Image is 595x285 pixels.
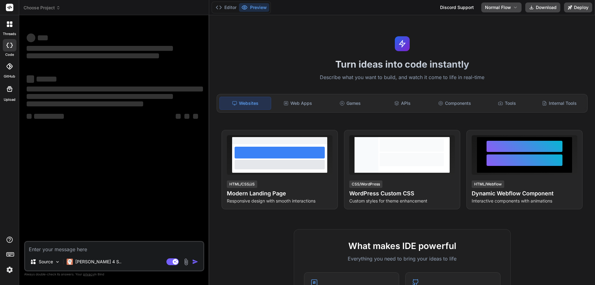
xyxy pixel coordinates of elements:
[227,180,257,188] div: HTML/CSS/JS
[472,189,577,198] h4: Dynamic Webflow Component
[27,33,35,42] span: ‌
[27,87,203,91] span: ‌
[349,180,382,188] div: CSS/WordPress
[176,114,181,119] span: ‌
[472,180,504,188] div: HTML/Webflow
[75,259,121,265] p: [PERSON_NAME] 4 S..
[213,59,591,70] h1: Turn ideas into code instantly
[39,259,53,265] p: Source
[436,2,478,12] div: Discord Support
[227,189,333,198] h4: Modern Landing Page
[193,114,198,119] span: ‌
[3,31,16,37] label: threads
[4,74,15,79] label: GitHub
[27,46,173,51] span: ‌
[219,97,271,110] div: Websites
[349,189,455,198] h4: WordPress Custom CSS
[67,259,73,265] img: Claude 4 Sonnet
[482,97,533,110] div: Tools
[429,97,480,110] div: Components
[481,2,522,12] button: Normal Flow
[472,198,577,204] p: Interactive components with animations
[4,97,15,102] label: Upload
[27,75,34,83] span: ‌
[27,94,173,99] span: ‌
[27,114,32,119] span: ‌
[34,114,64,119] span: ‌
[485,4,511,11] span: Normal Flow
[38,35,48,40] span: ‌
[564,2,592,12] button: Deploy
[213,3,239,12] button: Editor
[4,265,15,275] img: settings
[183,258,190,265] img: attachment
[304,239,500,252] h2: What makes IDE powerful
[534,97,585,110] div: Internal Tools
[27,101,143,106] span: ‌
[213,73,591,82] p: Describe what you want to build, and watch it come to life in real-time
[24,271,204,277] p: Always double-check its answers. Your in Bind
[304,255,500,262] p: Everything you need to bring your ideas to life
[55,259,60,265] img: Pick Models
[24,5,60,11] span: Choose Project
[377,97,428,110] div: APIs
[239,3,269,12] button: Preview
[192,259,198,265] img: icon
[349,198,455,204] p: Custom styles for theme enhancement
[83,272,94,276] span: privacy
[325,97,376,110] div: Games
[227,198,333,204] p: Responsive design with smooth interactions
[272,97,324,110] div: Web Apps
[37,77,56,82] span: ‌
[525,2,560,12] button: Download
[184,114,189,119] span: ‌
[5,52,14,57] label: code
[27,53,159,58] span: ‌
